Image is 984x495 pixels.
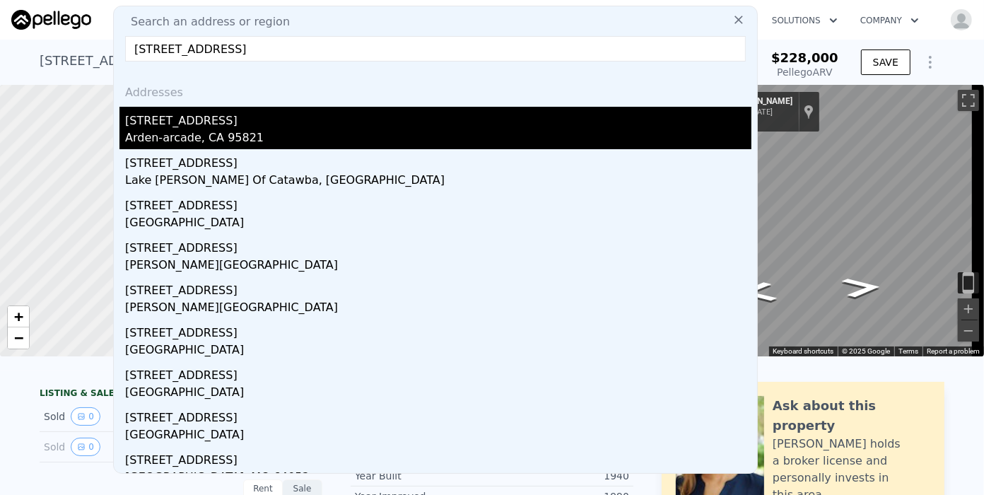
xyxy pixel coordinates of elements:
div: [STREET_ADDRESS] [125,319,751,342]
div: Sold [44,407,170,426]
div: [STREET_ADDRESS] [125,149,751,172]
div: [STREET_ADDRESS] [125,192,751,214]
div: Map [647,85,984,356]
a: Show location on map [804,104,814,120]
button: Keyboard shortcuts [773,346,833,356]
button: Toggle motion tracking [958,272,979,293]
button: Company [849,8,930,33]
img: Pellego [11,10,91,30]
div: [STREET_ADDRESS] [125,446,751,469]
span: − [14,329,23,346]
div: [STREET_ADDRESS] [125,107,751,129]
button: Show Options [916,48,944,76]
button: View historical data [71,407,100,426]
div: [STREET_ADDRESS] [125,361,751,384]
span: $228,000 [771,50,838,65]
div: [GEOGRAPHIC_DATA], MO 64052 [125,469,751,489]
div: 1940 [492,469,629,483]
button: Zoom out [958,320,979,342]
button: View historical data [71,438,100,456]
div: Lake [PERSON_NAME] Of Catawba, [GEOGRAPHIC_DATA] [125,172,751,192]
img: avatar [950,8,973,31]
div: Pellego ARV [771,65,838,79]
div: Year Built [355,469,492,483]
span: Search an address or region [119,13,290,30]
path: Go Southwest, Victoria Dr NE [825,272,899,303]
a: Terms (opens in new tab) [898,347,918,355]
div: [GEOGRAPHIC_DATA] [125,384,751,404]
button: SAVE [861,49,910,75]
div: [STREET_ADDRESS][PERSON_NAME] , [GEOGRAPHIC_DATA] , FL 32905 [40,51,481,71]
div: Ask about this property [773,396,930,436]
div: [PERSON_NAME][GEOGRAPHIC_DATA] [125,257,751,276]
a: Zoom in [8,306,29,327]
div: [STREET_ADDRESS] [125,234,751,257]
a: Zoom out [8,327,29,349]
button: Toggle fullscreen view [958,90,979,111]
div: Arden-arcade, CA 95821 [125,129,751,149]
div: Street View [647,85,984,356]
button: Zoom in [958,298,979,320]
div: [STREET_ADDRESS] [125,276,751,299]
div: Addresses [119,73,751,107]
div: LISTING & SALE HISTORY [40,388,322,402]
div: [GEOGRAPHIC_DATA] [125,426,751,446]
div: [STREET_ADDRESS] [125,404,751,426]
span: + [14,308,23,325]
div: [GEOGRAPHIC_DATA] [125,214,751,234]
div: [PERSON_NAME][GEOGRAPHIC_DATA] [125,299,751,319]
button: Solutions [761,8,849,33]
div: Sold [44,438,170,456]
input: Enter an address, city, region, neighborhood or zip code [125,36,746,62]
span: © 2025 Google [842,347,890,355]
div: [GEOGRAPHIC_DATA] [125,342,751,361]
a: Report a problem [927,347,980,355]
